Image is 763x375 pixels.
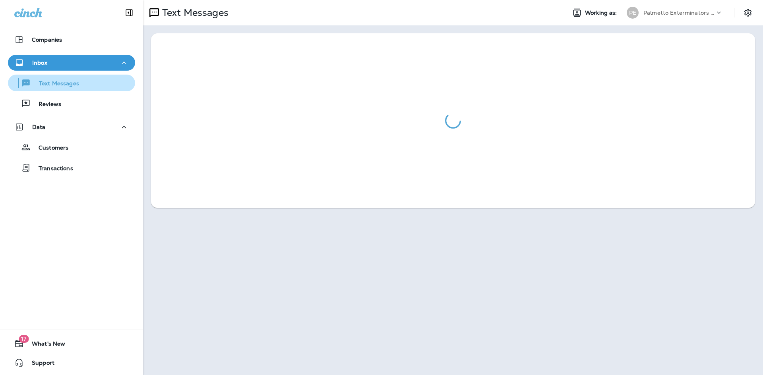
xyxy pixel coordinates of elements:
[8,336,135,352] button: 17What's New
[741,6,755,20] button: Settings
[8,55,135,71] button: Inbox
[32,60,47,66] p: Inbox
[31,80,79,88] p: Text Messages
[118,5,140,21] button: Collapse Sidebar
[159,7,229,19] p: Text Messages
[24,360,54,369] span: Support
[31,144,68,152] p: Customers
[19,335,29,343] span: 17
[8,160,135,176] button: Transactions
[8,119,135,135] button: Data
[8,95,135,112] button: Reviews
[32,124,46,130] p: Data
[627,7,639,19] div: PE
[32,37,62,43] p: Companies
[31,101,61,108] p: Reviews
[24,340,65,350] span: What's New
[8,355,135,371] button: Support
[31,165,73,173] p: Transactions
[8,75,135,91] button: Text Messages
[8,139,135,156] button: Customers
[8,32,135,48] button: Companies
[643,10,715,16] p: Palmetto Exterminators LLC
[585,10,619,16] span: Working as:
